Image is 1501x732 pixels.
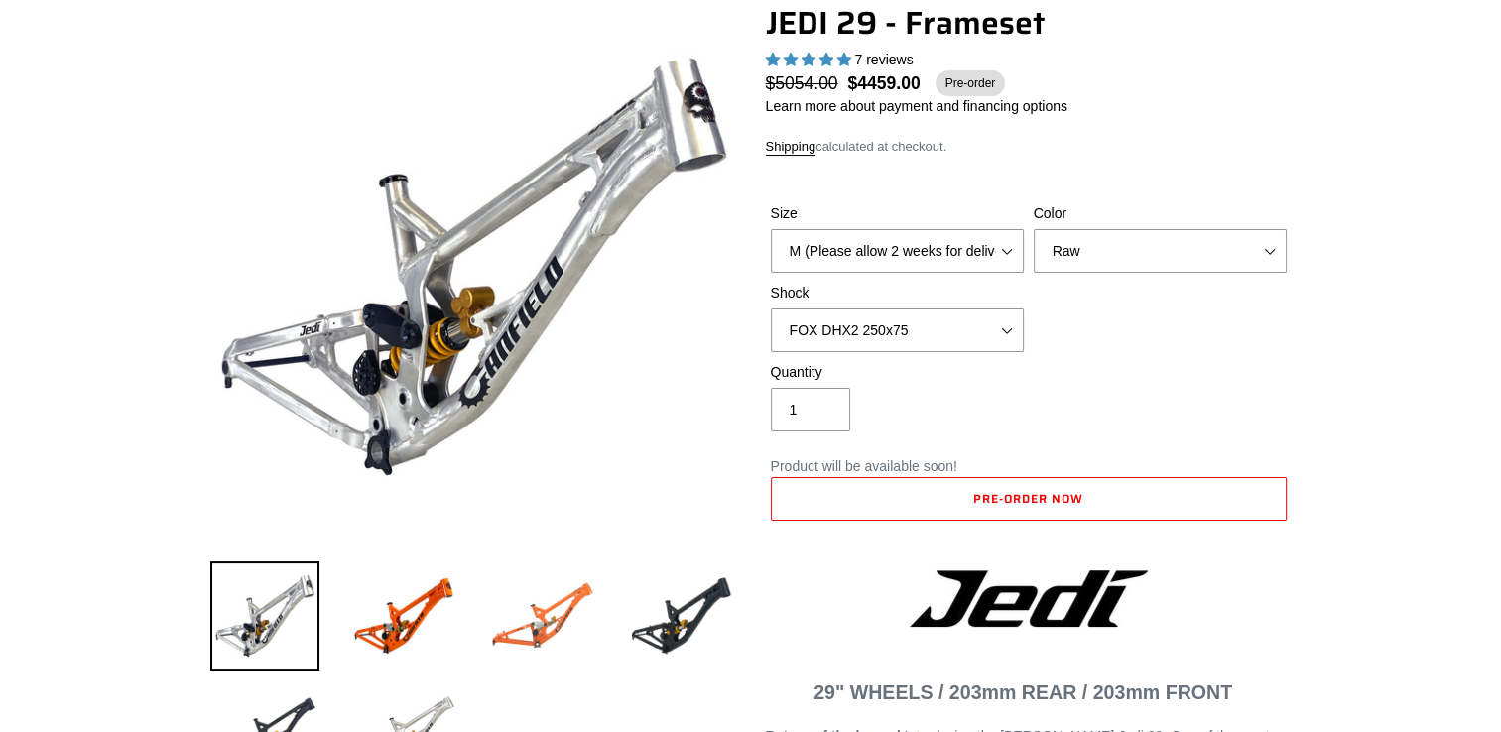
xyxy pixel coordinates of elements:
[766,52,855,67] span: 5.00 stars
[1034,203,1287,224] label: Color
[813,681,1232,703] span: 29" WHEELS / 203mm REAR / 203mm FRONT
[766,139,816,156] a: Shipping
[848,70,921,96] span: $4459.00
[349,561,458,671] img: Load image into Gallery viewer, JEDI 29 - Frameset
[771,456,1287,477] p: Product will be available soon!
[771,203,1024,224] label: Size
[936,70,1006,96] span: Pre-order
[771,362,1024,383] label: Quantity
[771,477,1287,521] button: Add to cart
[766,98,1067,114] a: Learn more about payment and financing options
[766,137,1292,157] div: calculated at checkout.
[488,561,597,671] img: Load image into Gallery viewer, JEDI 29 - Frameset
[766,4,1292,42] h1: JEDI 29 - Frameset
[766,70,848,96] span: $5054.00
[771,283,1024,304] label: Shock
[210,561,319,671] img: Load image into Gallery viewer, JEDI 29 - Frameset
[973,489,1082,508] span: Pre-order now
[854,52,913,67] span: 7 reviews
[627,561,736,671] img: Load image into Gallery viewer, JEDI 29 - Frameset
